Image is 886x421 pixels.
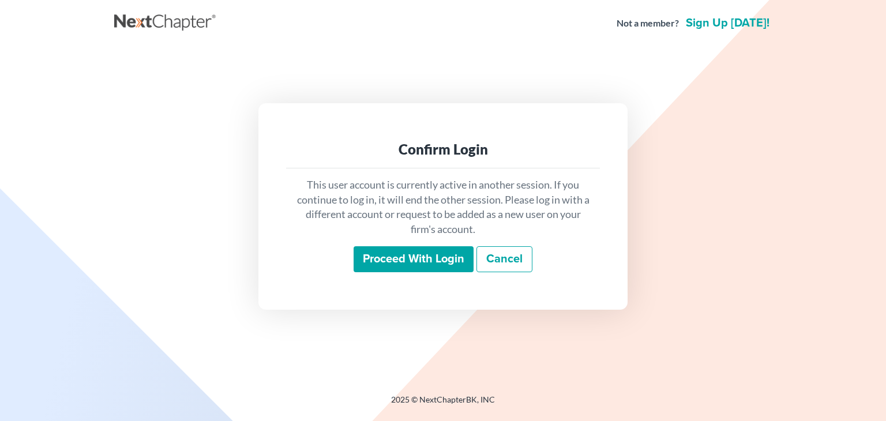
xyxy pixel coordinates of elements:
a: Sign up [DATE]! [684,17,772,29]
strong: Not a member? [617,17,679,30]
p: This user account is currently active in another session. If you continue to log in, it will end ... [295,178,591,237]
div: Confirm Login [295,140,591,159]
div: 2025 © NextChapterBK, INC [114,394,772,415]
input: Proceed with login [354,246,474,273]
a: Cancel [476,246,532,273]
